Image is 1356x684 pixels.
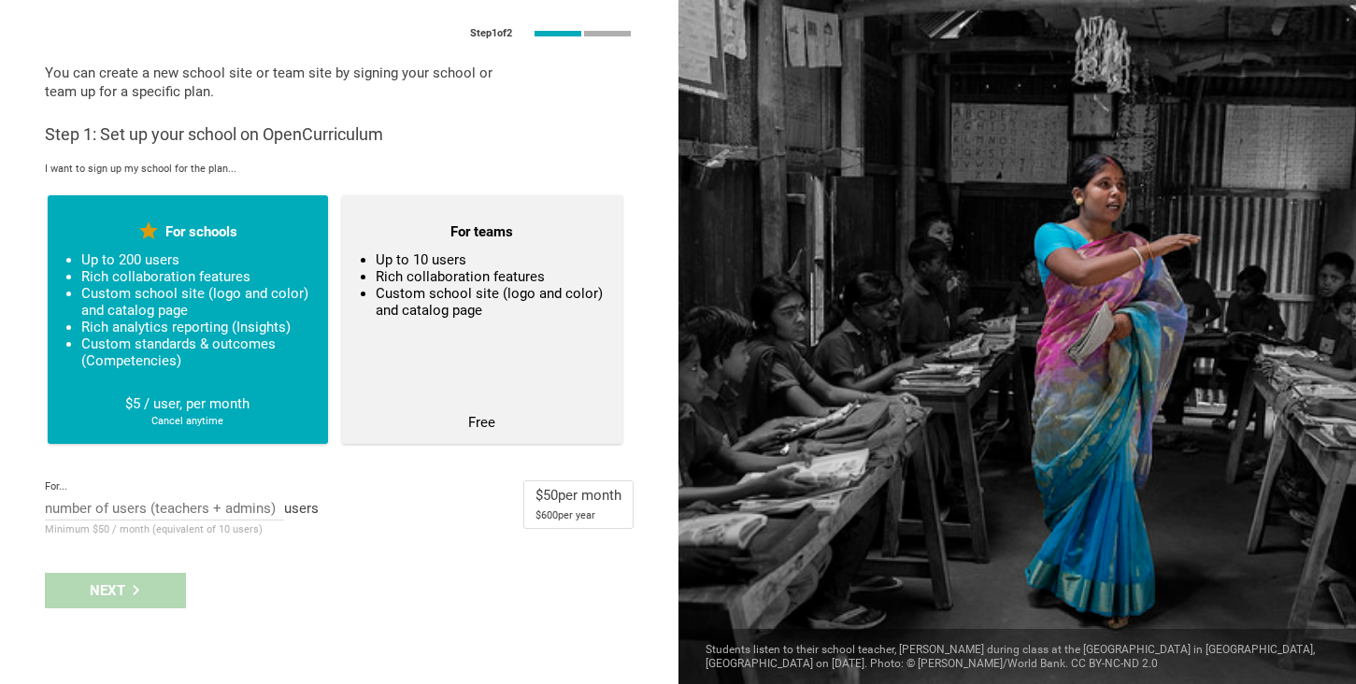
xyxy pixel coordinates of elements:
p: You can create a new school site or team site by signing your school or team up for a specific plan. [45,64,516,101]
div: Step 1 of 2 [470,27,512,40]
li: Up to 10 users [376,251,606,268]
div: For... [45,480,319,493]
li: Custom school site (logo and color) and catalog page [81,285,311,319]
li: Up to 200 users [81,251,311,268]
div: For schools [64,212,311,251]
div: I want to sign up my school for the plan... [45,163,634,176]
div: For teams [359,212,606,251]
li: Custom standards & outcomes (Competencies) [81,335,311,369]
li: Rich analytics reporting (Insights) [81,319,311,335]
li: Rich collaboration features [376,268,606,285]
div: users [45,499,319,518]
button: For teamsUp to 10 usersRich collaboration featuresCustom school site (logo and color) and catalog... [342,195,622,444]
input: number of users (teachers + admins) [45,500,284,520]
div: Free [359,414,606,431]
li: Rich collaboration features [81,268,311,285]
div: Cancel anytime [64,412,311,431]
div: $ 50 per month [535,484,621,506]
h3: Step 1: Set up your school on OpenCurriculum [45,123,634,146]
button: For schoolsUp to 200 usersRich collaboration featuresCustom school site (logo and color) and cata... [48,195,328,444]
li: Custom school site (logo and color) and catalog page [376,285,606,319]
div: $5 / user, per month [64,395,311,412]
div: Minimum $50 / month (equivalent of 10 users) [45,518,319,539]
div: $ 600 per year [535,506,621,525]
